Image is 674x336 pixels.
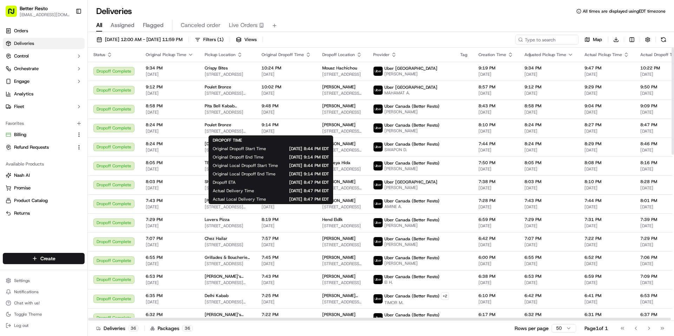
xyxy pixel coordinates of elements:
span: 8:24 PM [146,141,193,147]
span: Lovers Pizza [205,217,230,222]
span: 9:14 PM [262,122,311,128]
span: [PERSON_NAME] [322,198,356,203]
span: [DATE] [584,204,629,210]
img: uber-new-logo.jpeg [374,199,383,208]
button: Settings [3,276,85,285]
span: [DATE] [478,147,513,153]
span: [DATE] [524,242,573,248]
span: [STREET_ADDRESS] [322,109,362,115]
span: Grillades & Boucherie Farhat [205,255,250,260]
span: [STREET_ADDRESS] [322,72,362,77]
span: 8:08 PM [584,160,629,166]
span: [DATE] [478,204,513,210]
span: [DATE] [262,72,311,77]
span: Toggle Theme [14,311,42,317]
input: Type to search [515,35,579,45]
span: Dropoff ETA [213,180,236,185]
span: [DATE] [146,242,193,248]
span: 10:24 PM [262,65,311,71]
span: [STREET_ADDRESS] [322,204,362,210]
span: 8:57 PM [478,84,513,90]
span: Promise [14,185,31,191]
span: 6:59 PM [478,217,513,222]
button: Product Catalog [3,195,85,206]
span: 7:43 PM [146,198,193,203]
span: [STREET_ADDRESS] [322,223,362,229]
span: 7:22 PM [584,236,629,241]
a: Nash AI [6,172,82,179]
img: uber-new-logo.jpeg [374,256,383,265]
span: DROPOFF TIME [213,137,242,143]
span: [PERSON_NAME] [322,141,356,147]
a: Deliveries [3,38,85,49]
span: [STREET_ADDRESS][PERSON_NAME] [322,185,362,191]
span: Status [93,52,105,58]
span: [DATE] [262,223,311,229]
img: uber-new-logo.jpeg [374,142,383,152]
span: All times are displayed using EDT timezone [583,8,666,14]
span: [DATE] [478,109,513,115]
span: SWAPON D. [384,147,440,153]
span: [STREET_ADDRESS] [STREET_ADDRESS] [205,90,250,96]
span: Nash AI [14,172,30,179]
span: [STREET_ADDRESS][PERSON_NAME] [322,261,362,267]
span: [PERSON_NAME] [384,242,440,247]
span: [DATE] [146,72,193,77]
a: Promise [6,185,82,191]
span: 6:00 PM [478,255,513,260]
span: [DATE] [262,128,311,134]
span: 6:55 PM [524,255,573,260]
span: [STREET_ADDRESS][PERSON_NAME] [322,147,362,153]
span: [PERSON_NAME] [384,71,437,77]
button: Create [3,253,85,264]
button: [DATE] 12:00 AM - [DATE] 11:59 PM [93,35,186,45]
span: Billing [14,132,26,138]
img: uber-new-logo.jpeg [374,67,383,76]
span: [STREET_ADDRESS] [205,223,250,229]
span: Uber Canada (Better Resto) [384,236,440,242]
span: Uber [GEOGRAPHIC_DATA] [384,66,437,71]
span: 7:50 PM [478,160,513,166]
span: Settings [14,278,30,283]
span: Creation Time [478,52,506,58]
span: [DATE] [478,223,513,229]
span: [PERSON_NAME] [384,128,440,134]
span: [DATE] 8:47 PM EDT [247,180,329,185]
span: [DATE] 8:44 PM EDT [277,146,329,152]
button: Chat with us! [3,298,85,308]
span: [DATE] 8:47 PM EDT [265,188,329,194]
span: [DATE] 8:44 PM EDT [289,163,329,168]
span: [DATE] [524,147,573,153]
span: Uber Canada (Better Resto) [384,217,440,223]
span: [DATE] [478,128,513,134]
span: Uber [GEOGRAPHIC_DATA] [384,179,437,185]
span: [STREET_ADDRESS] [322,242,362,248]
span: 7:44 PM [478,141,513,147]
div: Available Products [3,159,85,170]
img: uber-new-logo.jpeg [374,180,383,189]
span: [DATE] [146,90,193,96]
span: 8:10 PM [584,179,629,184]
span: Engage [14,78,29,85]
span: 8:19 PM [262,217,311,222]
span: 8:10 PM [478,122,513,128]
span: 9:12 PM [146,84,193,90]
span: [DATE] [262,109,311,115]
span: [DATE] [146,128,193,134]
button: Billing [3,129,85,140]
span: 7:07 PM [146,236,193,241]
span: MAHAMAT A. [384,90,437,96]
span: [STREET_ADDRESS][PERSON_NAME] [205,204,250,210]
span: [DATE] [584,147,629,153]
span: Actual Local Delivery Time [213,196,266,202]
span: [DATE] [524,128,573,134]
span: [DATE] [584,223,629,229]
span: [DATE] [524,223,573,229]
span: [DATE] [262,204,311,210]
span: [DATE] [524,185,573,191]
span: [DATE] [478,261,513,267]
img: uber-new-logo.jpeg [374,105,383,114]
span: [DATE] 12:00 AM - [DATE] 11:59 PM [105,36,183,43]
img: uber-new-logo.jpeg [374,294,383,303]
span: Original Dropoff Time [262,52,304,58]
